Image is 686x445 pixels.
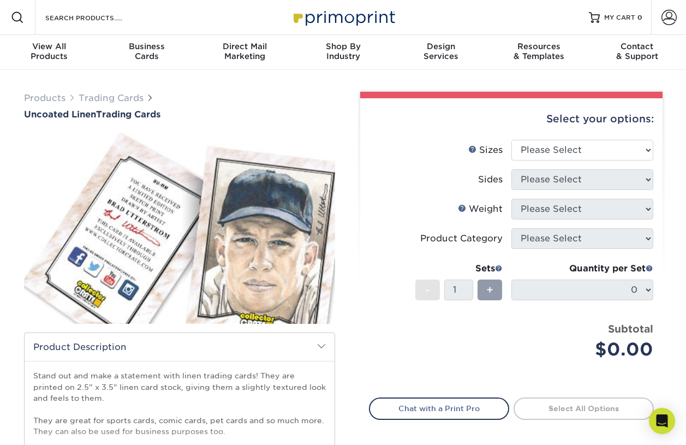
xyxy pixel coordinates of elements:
span: - [425,282,430,298]
span: Uncoated Linen [24,109,96,120]
span: Business [98,41,196,51]
span: Contact [588,41,686,51]
h2: Product Description [25,333,335,361]
div: Weight [458,203,503,216]
div: Cards [98,41,196,61]
div: Sizes [468,144,503,157]
img: Primoprint [289,5,398,29]
a: Resources& Templates [490,35,588,70]
a: Contact& Support [588,35,686,70]
div: Quantity per Set [511,262,653,275]
strong: Subtotal [608,323,653,335]
a: BusinessCards [98,35,196,70]
iframe: Google Customer Reviews [3,412,93,441]
div: & Support [588,41,686,61]
div: & Templates [490,41,588,61]
span: Design [392,41,490,51]
div: Sets [415,262,503,275]
div: Sides [478,173,503,186]
span: Shop By [294,41,392,51]
span: Resources [490,41,588,51]
h1: Trading Cards [24,109,335,120]
img: Uncoated Linen 01 [24,121,335,336]
span: + [486,282,493,298]
span: MY CART [604,13,635,22]
div: Industry [294,41,392,61]
a: Trading Cards [79,93,144,103]
input: SEARCH PRODUCTS..... [44,11,151,24]
div: Open Intercom Messenger [649,408,675,434]
div: Select your options: [369,98,654,140]
a: Chat with a Print Pro [369,397,509,419]
a: Direct MailMarketing [196,35,294,70]
div: Product Category [420,232,503,245]
a: DesignServices [392,35,490,70]
a: Select All Options [514,397,654,419]
div: Marketing [196,41,294,61]
a: Uncoated LinenTrading Cards [24,109,335,120]
div: $0.00 [520,336,653,363]
span: Direct Mail [196,41,294,51]
a: Shop ByIndustry [294,35,392,70]
span: 0 [637,14,642,21]
div: Services [392,41,490,61]
a: Products [24,93,65,103]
